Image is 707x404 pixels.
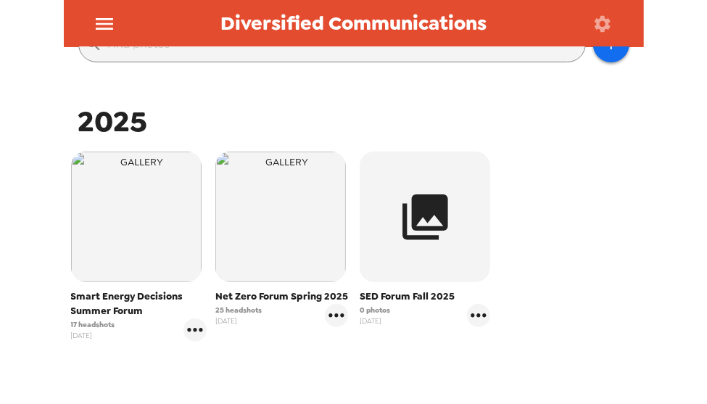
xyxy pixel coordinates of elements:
button: gallery menu [325,304,348,327]
span: [DATE] [215,316,262,326]
span: [DATE] [360,316,390,326]
span: Diversified Communications [220,14,487,33]
span: SED Forum Fall 2025 [360,289,490,304]
img: gallery [215,152,346,282]
span: [DATE] [71,330,115,341]
button: gallery menu [183,318,207,342]
span: 25 headshots [215,305,262,316]
button: gallery menu [467,304,490,327]
span: Net Zero Forum Spring 2025 [215,289,348,304]
span: 17 headshots [71,319,115,330]
span: 0 photos [360,305,390,316]
span: 2025 [78,102,148,141]
img: gallery [71,152,202,282]
span: Smart Energy Decisions Summer Forum [71,289,207,318]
